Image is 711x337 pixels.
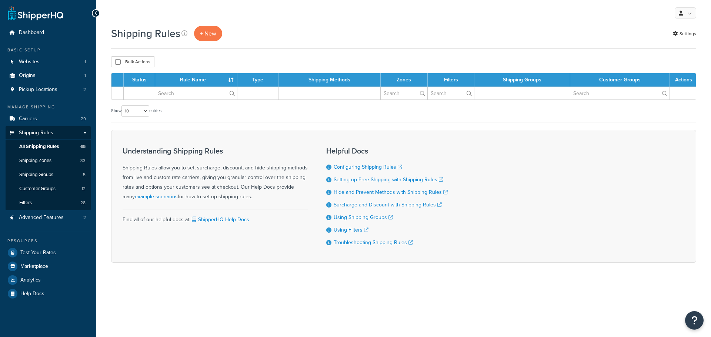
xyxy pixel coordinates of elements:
[123,147,308,202] div: Shipping Rules allow you to set, surcharge, discount, and hide shipping methods from live and cus...
[20,263,48,270] span: Marketplace
[6,260,91,273] a: Marketplace
[6,196,91,210] li: Filters
[20,277,41,283] span: Analytics
[83,172,86,178] span: 5
[6,287,91,300] a: Help Docs
[6,126,91,210] li: Shipping Rules
[673,28,696,39] a: Settings
[20,291,44,297] span: Help Docs
[570,73,670,87] th: Customer Groups
[6,140,91,154] li: All Shipping Rules
[6,273,91,287] a: Analytics
[20,250,56,256] span: Test Your Rates
[334,176,443,183] a: Setting up Free Shipping with Shipping Rules
[6,55,91,69] li: Websites
[6,246,91,259] a: Test Your Rates
[334,188,448,196] a: Hide and Prevent Methods with Shipping Rules
[326,147,448,155] h3: Helpful Docs
[124,73,155,87] th: Status
[80,158,86,164] span: 33
[6,26,91,40] a: Dashboard
[6,168,91,182] li: Shipping Groups
[6,104,91,110] div: Manage Shipping
[334,239,413,246] a: Troubleshooting Shipping Rules
[19,158,51,164] span: Shipping Zones
[80,144,86,150] span: 65
[135,193,178,200] a: example scenarios
[19,215,64,221] span: Advanced Features
[194,26,222,41] p: + New
[6,154,91,168] a: Shipping Zones 33
[6,55,91,69] a: Websites 1
[334,201,442,209] a: Surcharge and Discount with Shipping Rules
[155,87,237,100] input: Search
[84,59,86,65] span: 1
[6,196,91,210] a: Filters 28
[6,168,91,182] a: Shipping Groups 5
[19,186,56,192] span: Customer Groups
[19,172,53,178] span: Shipping Groups
[6,154,91,168] li: Shipping Zones
[19,73,36,79] span: Origins
[334,226,368,234] a: Using Filters
[670,73,696,87] th: Actions
[428,73,474,87] th: Filters
[6,126,91,140] a: Shipping Rules
[6,69,91,82] a: Origins 1
[19,144,59,150] span: All Shipping Rules
[80,200,86,206] span: 28
[6,112,91,126] a: Carriers 29
[19,116,37,122] span: Carriers
[111,26,180,41] h1: Shipping Rules
[428,87,474,100] input: Search
[190,216,249,223] a: ShipperHQ Help Docs
[121,105,149,117] select: Showentries
[381,73,428,87] th: Zones
[111,105,161,117] label: Show entries
[6,182,91,196] a: Customer Groups 12
[237,73,278,87] th: Type
[19,30,44,36] span: Dashboard
[111,56,154,67] button: Bulk Actions
[123,209,308,225] div: Find all of our helpful docs at:
[6,112,91,126] li: Carriers
[6,211,91,225] li: Advanced Features
[19,200,32,206] span: Filters
[6,47,91,53] div: Basic Setup
[83,87,86,93] span: 2
[19,87,57,93] span: Pickup Locations
[19,130,53,136] span: Shipping Rules
[123,147,308,155] h3: Understanding Shipping Rules
[334,213,393,221] a: Using Shipping Groups
[685,311,704,330] button: Open Resource Center
[381,87,427,100] input: Search
[83,215,86,221] span: 2
[6,69,91,82] li: Origins
[84,73,86,79] span: 1
[474,73,570,87] th: Shipping Groups
[6,182,91,196] li: Customer Groups
[81,116,86,122] span: 29
[334,163,402,171] a: Configuring Shipping Rules
[6,140,91,154] a: All Shipping Rules 65
[6,83,91,97] li: Pickup Locations
[8,6,63,20] a: ShipperHQ Home
[81,186,86,192] span: 12
[155,73,237,87] th: Rule Name
[6,83,91,97] a: Pickup Locations 2
[570,87,670,100] input: Search
[6,238,91,244] div: Resources
[19,59,40,65] span: Websites
[6,211,91,225] a: Advanced Features 2
[278,73,381,87] th: Shipping Methods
